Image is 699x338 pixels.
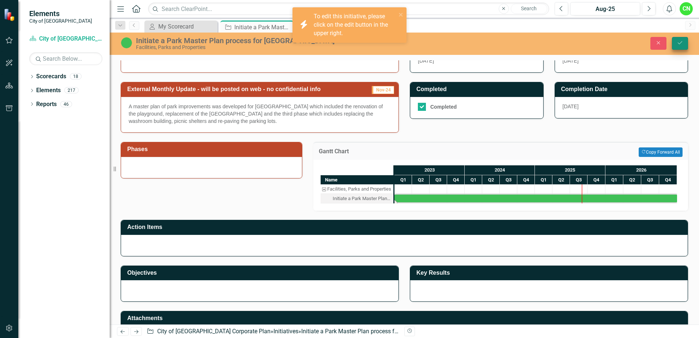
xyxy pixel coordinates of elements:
[398,10,404,19] button: close
[587,175,605,185] div: Q4
[147,327,399,336] div: » »
[394,175,412,185] div: Q1
[70,74,82,80] div: 18
[521,5,537,11] span: Search
[570,175,587,185] div: Q3
[127,270,395,276] h3: Objectives
[158,22,216,31] div: My Scorecard
[321,194,393,203] div: Task: Start date: 2023-01-01 End date: 2026-12-31
[36,100,57,109] a: Reports
[570,2,640,15] button: Aug-25
[127,86,366,93] h3: External Monthly Update - will be posted on web - no confidential info
[394,195,677,202] div: Task: Start date: 2023-01-01 End date: 2026-12-31
[465,165,535,175] div: 2024
[36,86,61,95] a: Elements
[561,86,684,93] h3: Completion Date
[121,37,132,49] img: In Progress
[416,270,684,276] h3: Key Results
[29,9,92,18] span: Elements
[127,315,684,322] h3: Attachments
[563,58,579,64] span: [DATE]
[321,184,393,194] div: Task: Facilities, Parks and Properties Start date: 2023-01-01 End date: 2023-01-02
[234,23,292,32] div: Initiate a Park Master Plan process for [GEOGRAPHIC_DATA]
[273,328,298,335] a: Initiatives
[157,328,271,335] a: City of [GEOGRAPHIC_DATA] Corporate Plan
[321,184,393,194] div: Facilities, Parks and Properties
[129,103,391,125] p: A master plan of park improvements was developed for [GEOGRAPHIC_DATA] which included the renovat...
[535,165,605,175] div: 2025
[4,8,17,21] img: ClearPoint Strategy
[127,224,684,230] h3: Action Items
[127,146,298,153] h3: Phases
[623,175,641,185] div: Q2
[641,175,659,185] div: Q3
[29,52,102,65] input: Search Below...
[430,175,447,185] div: Q3
[319,148,466,155] h3: Gantt Chart
[372,86,394,94] span: Nov-24
[605,175,623,185] div: Q1
[64,87,79,94] div: 217
[314,12,396,38] div: To edit this initiative, please click on the edit button in the upper right.
[60,101,72,107] div: 46
[563,104,579,109] span: [DATE]
[416,86,540,93] h3: Completed
[680,2,693,15] button: CN
[321,175,393,184] div: Name
[500,175,517,185] div: Q3
[418,58,434,64] span: [DATE]
[333,194,391,203] div: Initiate a Park Master Plan process for [GEOGRAPHIC_DATA]
[36,72,66,81] a: Scorecards
[482,175,500,185] div: Q2
[321,194,393,203] div: Initiate a Park Master Plan process for Maple Ridge Park
[447,175,465,185] div: Q4
[327,184,391,194] div: Facilities, Parks and Properties
[465,175,482,185] div: Q1
[639,147,683,157] button: Copy Forward All
[573,5,638,14] div: Aug-25
[511,4,547,14] button: Search
[605,165,677,175] div: 2026
[148,3,549,15] input: Search ClearPoint...
[301,328,456,335] div: Initiate a Park Master Plan process for [GEOGRAPHIC_DATA]
[535,175,552,185] div: Q1
[517,175,535,185] div: Q4
[29,35,102,43] a: City of [GEOGRAPHIC_DATA] Corporate Plan
[394,165,465,175] div: 2023
[412,175,430,185] div: Q2
[659,175,677,185] div: Q4
[29,18,92,24] small: City of [GEOGRAPHIC_DATA]
[552,175,570,185] div: Q2
[136,37,439,45] div: Initiate a Park Master Plan process for [GEOGRAPHIC_DATA]
[136,45,439,50] div: Facilities, Parks and Properties
[146,22,216,31] a: My Scorecard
